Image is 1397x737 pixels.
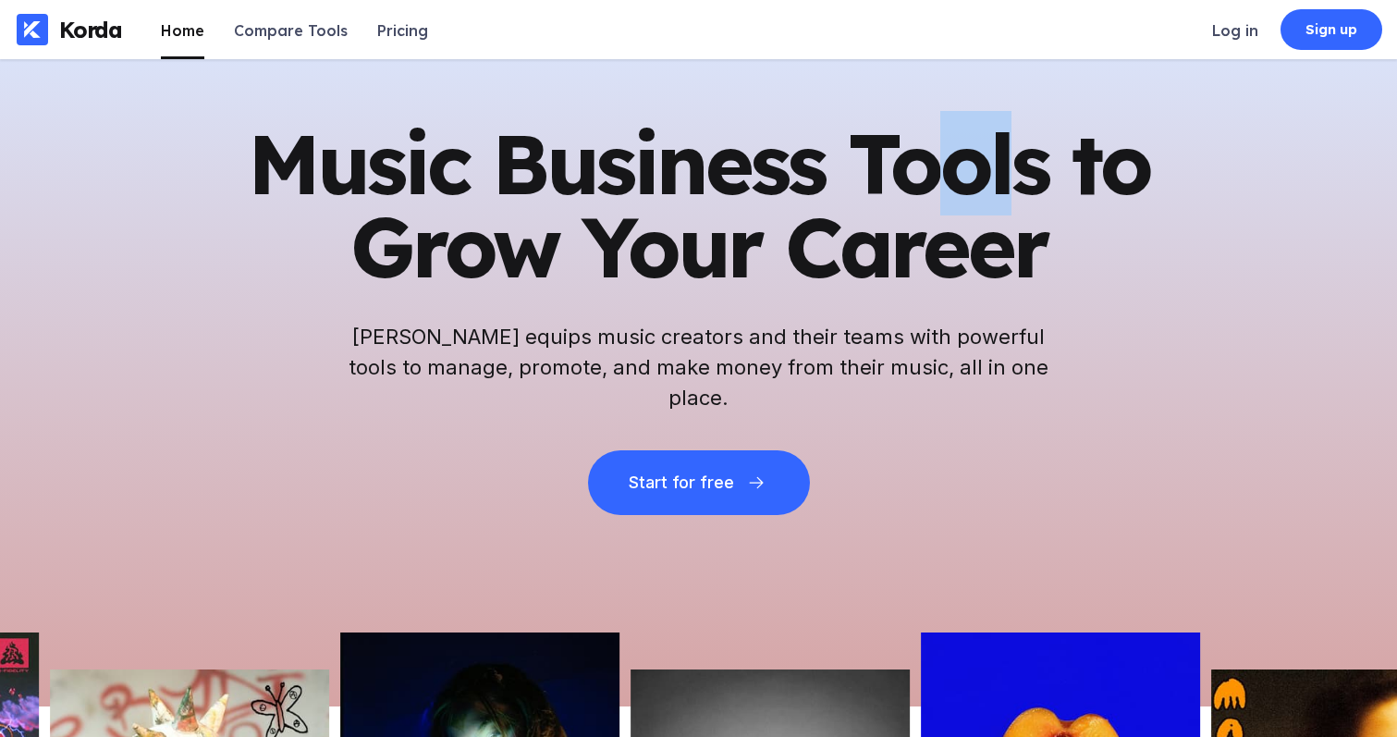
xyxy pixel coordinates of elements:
[234,21,348,40] div: Compare Tools
[629,473,734,492] div: Start for free
[1281,9,1382,50] a: Sign up
[348,322,1050,413] h2: [PERSON_NAME] equips music creators and their teams with powerful tools to manage, promote, and m...
[59,16,122,43] div: Korda
[377,21,428,40] div: Pricing
[246,122,1152,289] h1: Music Business Tools to Grow Your Career
[161,21,204,40] div: Home
[1305,20,1358,39] div: Sign up
[588,450,810,515] button: Start for free
[1212,21,1258,40] div: Log in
